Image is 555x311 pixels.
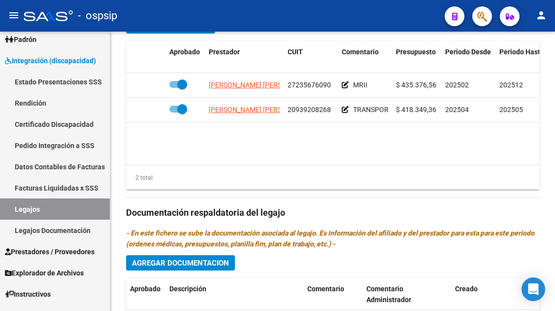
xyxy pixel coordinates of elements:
[126,206,539,220] h3: Documentación respaldatoria del legajo
[445,81,469,89] span: 202502
[353,81,367,89] span: MRII
[499,106,523,114] span: 202505
[396,106,436,114] span: $ 418.349,36
[362,278,451,311] datatable-header-cell: Comentario Administrador
[451,278,530,311] datatable-header-cell: Creado
[165,41,205,74] datatable-header-cell: Aprobado
[338,41,392,74] datatable-header-cell: Comentario
[499,81,523,89] span: 202512
[5,246,95,257] span: Prestadores / Proveedores
[499,48,544,56] span: Periodo Hasta
[205,41,284,74] datatable-header-cell: Prestador
[535,9,547,21] mat-icon: person
[126,229,534,248] i: - En este fichero se sube la documentación asociada al legajo. Es información del afiliado y del ...
[342,48,379,56] span: Comentario
[288,106,331,114] span: 20939208268
[284,41,338,74] datatable-header-cell: CUIT
[495,41,550,74] datatable-header-cell: Periodo Hasta
[288,81,331,89] span: 27235676090
[445,106,469,114] span: 202504
[78,5,117,27] span: - ospsip
[303,278,362,311] datatable-header-cell: Comentario
[126,278,165,311] datatable-header-cell: Aprobado
[130,285,161,293] span: Aprobado
[396,48,436,56] span: Presupuesto
[353,106,408,114] span: TRANSPORTE/CD
[169,48,200,56] span: Aprobado
[5,34,36,45] span: Padrón
[165,278,303,311] datatable-header-cell: Descripción
[522,277,545,301] div: Open Intercom Messenger
[396,81,436,89] span: $ 435.376,56
[126,172,153,183] div: 2 total
[209,48,240,56] span: Prestador
[209,81,316,89] span: [PERSON_NAME] [PERSON_NAME]
[5,55,96,66] span: Integración (discapacidad)
[366,285,411,304] span: Comentario Administrador
[8,9,20,21] mat-icon: menu
[169,285,206,293] span: Descripción
[209,106,316,114] span: [PERSON_NAME] [PERSON_NAME]
[126,255,235,271] button: Agregar Documentacion
[307,285,344,293] span: Comentario
[441,41,495,74] datatable-header-cell: Periodo Desde
[288,48,303,56] span: CUIT
[5,268,84,278] span: Explorador de Archivos
[392,41,441,74] datatable-header-cell: Presupuesto
[445,48,491,56] span: Periodo Desde
[5,289,51,300] span: Instructivos
[132,259,229,268] span: Agregar Documentacion
[455,285,478,293] span: Creado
